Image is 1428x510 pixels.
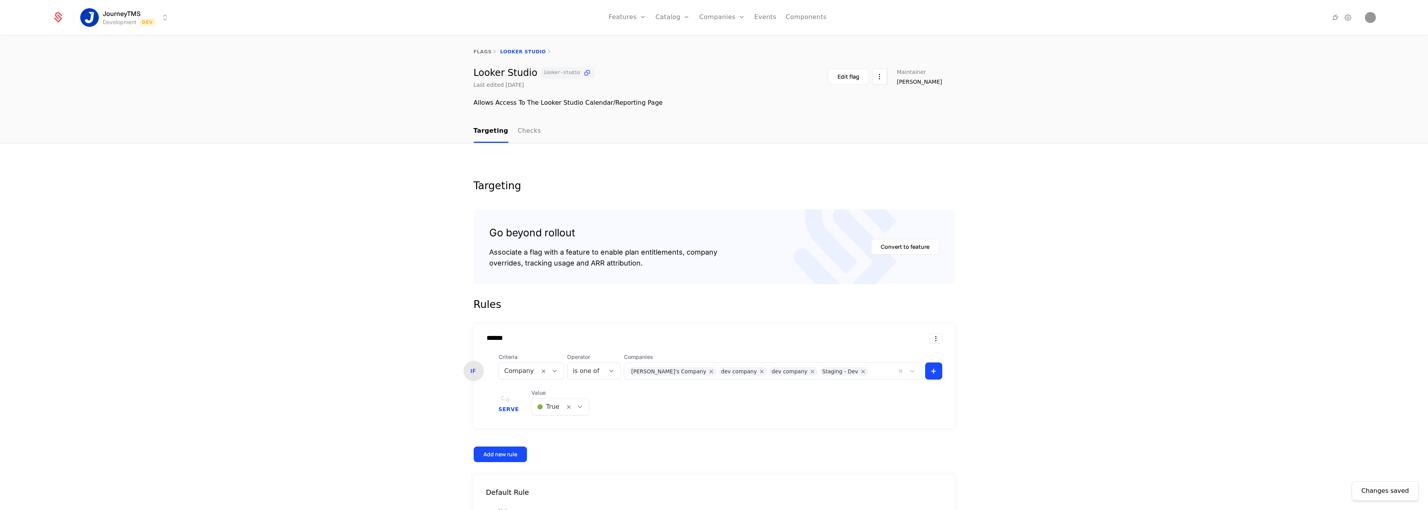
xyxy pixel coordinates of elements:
span: Value [531,389,589,397]
div: Development [103,18,137,26]
span: JourneyTMS [103,9,141,18]
div: Associate a flag with a feature to enable plan entitlements, company overrides, tracking usage an... [489,247,717,269]
div: Add new rule [483,450,517,458]
div: Last edited [DATE] [474,81,524,89]
div: IF [464,361,484,381]
button: + [925,362,942,380]
div: Edit flag [838,73,859,81]
button: Open user button [1365,12,1376,23]
div: Staging - Dev [822,367,858,376]
a: Targeting [474,120,508,143]
img: JourneyTMS [80,8,99,27]
span: Companies [624,353,922,361]
div: Looker Studio [474,67,595,79]
div: Go beyond rollout [489,225,717,241]
a: Integrations [1331,13,1340,22]
a: Settings [1343,13,1352,22]
div: Default Rule [474,487,955,498]
div: Remove Chris's Company [706,367,717,376]
div: [PERSON_NAME]'s Company [631,367,706,376]
span: Criteria [499,353,564,361]
a: Checks [518,120,541,143]
div: Remove Staging - Dev [858,367,868,376]
div: dev company [772,367,808,376]
button: Add new rule [474,447,527,462]
button: Edit flag [828,69,869,84]
button: Select action [872,69,887,84]
img: Walker Probasco [1365,12,1376,23]
button: Select action [930,334,942,344]
div: dev company [721,367,757,376]
span: looker-studio [544,70,580,75]
div: Targeting [474,181,955,191]
span: Serve [499,406,519,412]
div: Allows Access To The Looker Studio Calendar/Reporting Page [474,98,955,107]
span: Operator [567,353,621,361]
nav: Main [474,120,955,143]
span: [PERSON_NAME] [897,78,942,86]
button: Select environment [83,9,170,26]
a: flags [474,49,492,55]
ul: Choose Sub Page [474,120,541,143]
button: Convert to feature [871,239,939,255]
div: Remove dev company [757,367,767,376]
div: Rules [474,297,955,312]
div: Remove dev company [808,367,818,376]
div: Changes saved [1361,486,1409,496]
span: Maintainer [897,69,926,75]
span: Dev [140,18,156,26]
